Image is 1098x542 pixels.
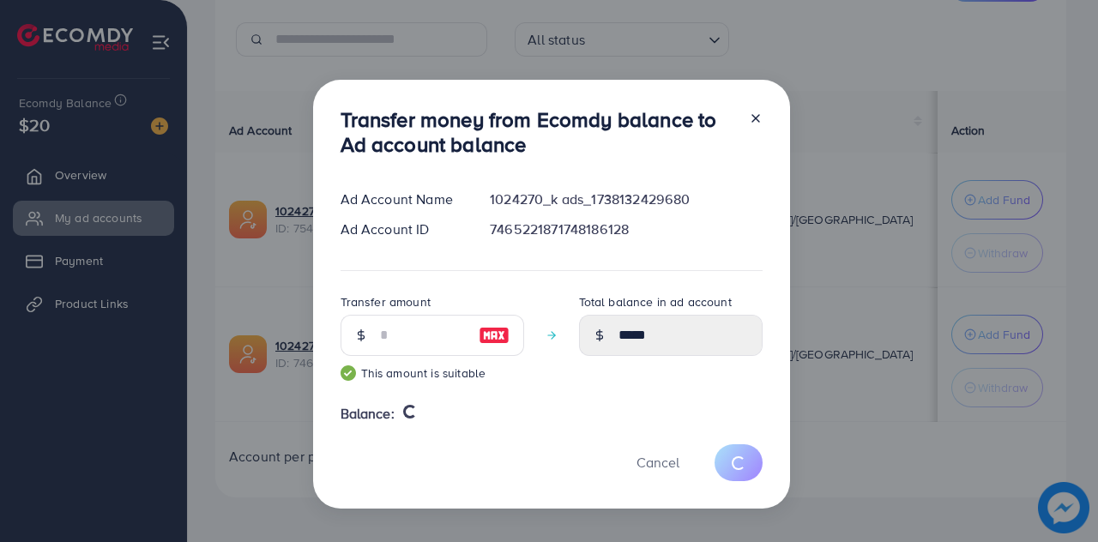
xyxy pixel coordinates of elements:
span: Balance: [341,404,395,424]
img: guide [341,365,356,381]
div: Ad Account ID [327,220,477,239]
div: 7465221871748186128 [476,220,775,239]
label: Total balance in ad account [579,293,732,310]
span: Cancel [636,453,679,472]
button: Cancel [615,444,701,481]
h3: Transfer money from Ecomdy balance to Ad account balance [341,107,735,157]
img: image [479,325,510,346]
label: Transfer amount [341,293,431,310]
div: Ad Account Name [327,190,477,209]
small: This amount is suitable [341,364,524,382]
div: 1024270_k ads_1738132429680 [476,190,775,209]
